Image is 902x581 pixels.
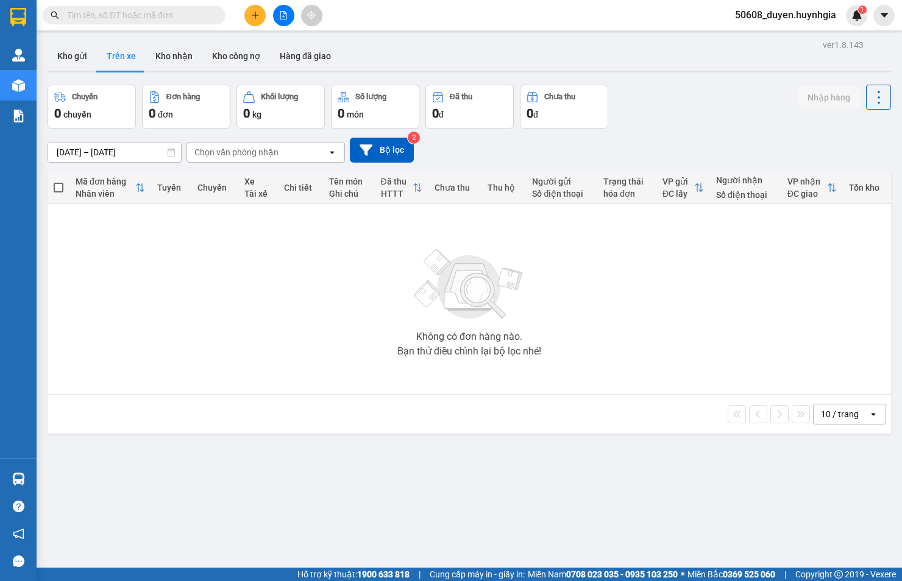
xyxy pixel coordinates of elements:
[72,93,98,101] div: Chuyến
[48,41,97,71] button: Kho gửi
[307,11,316,19] span: aim
[12,473,25,485] img: warehouse-icon
[681,572,684,577] span: ⚪️
[69,172,151,204] th: Toggle SortBy
[48,143,181,162] input: Select a date range.
[798,86,860,108] button: Nhập hàng
[375,172,428,204] th: Toggle SortBy
[532,189,591,199] div: Số điện thoại
[603,177,650,186] div: Trạng thái
[76,177,135,186] div: Mã đơn hàng
[279,11,288,19] span: file-add
[821,408,859,420] div: 10 / trang
[430,568,525,581] span: Cung cấp máy in - giấy in:
[725,7,846,23] span: 50608_duyen.huynhgia
[879,10,890,21] span: caret-down
[327,147,337,157] svg: open
[329,189,368,199] div: Ghi chú
[244,5,266,26] button: plus
[251,11,260,19] span: plus
[419,568,421,581] span: |
[851,10,862,21] img: icon-new-feature
[12,79,25,92] img: warehouse-icon
[432,106,439,121] span: 0
[781,172,843,204] th: Toggle SortBy
[13,501,24,512] span: question-circle
[194,146,279,158] div: Chọn văn phòng nhận
[416,332,522,342] div: Không có đơn hàng nào.
[284,183,317,192] div: Chi tiết
[381,177,413,186] div: Đã thu
[12,110,25,122] img: solution-icon
[63,110,91,119] span: chuyến
[236,85,325,129] button: Khối lượng0kg
[723,569,775,579] strong: 0369 525 060
[425,85,514,129] button: Đã thu0đ
[202,41,270,71] button: Kho công nợ
[520,85,608,129] button: Chưa thu0đ
[687,568,775,581] span: Miền Bắc
[662,189,694,199] div: ĐC lấy
[858,5,867,14] sup: 1
[54,106,61,121] span: 0
[338,106,344,121] span: 0
[331,85,419,129] button: Số lượng0món
[787,177,827,186] div: VP nhận
[97,41,146,71] button: Trên xe
[48,85,136,129] button: Chuyến0chuyến
[527,106,533,121] span: 0
[350,138,414,163] button: Bộ lọc
[716,190,775,200] div: Số điện thoại
[261,93,298,101] div: Khối lượng
[408,132,420,144] sup: 2
[329,177,368,186] div: Tên món
[142,85,230,129] button: Đơn hàng0đơn
[51,11,59,19] span: search
[357,569,410,579] strong: 1900 633 818
[528,568,678,581] span: Miền Nam
[166,93,200,101] div: Đơn hàng
[244,189,272,199] div: Tài xế
[381,189,413,199] div: HTTT
[435,183,476,192] div: Chưa thu
[662,177,694,186] div: VP gửi
[76,189,135,199] div: Nhân viên
[12,49,25,62] img: warehouse-icon
[197,183,232,192] div: Chuyến
[834,570,843,579] span: copyright
[244,177,272,186] div: Xe
[439,110,444,119] span: đ
[544,93,575,101] div: Chưa thu
[716,175,775,185] div: Người nhận
[532,177,591,186] div: Người gửi
[397,347,541,356] div: Bạn thử điều chỉnh lại bộ lọc nhé!
[146,41,202,71] button: Kho nhận
[488,183,520,192] div: Thu hộ
[13,528,24,540] span: notification
[10,8,26,26] img: logo-vxr
[408,242,530,327] img: svg+xml;base64,PHN2ZyBjbGFzcz0ibGlzdC1wbHVnX19zdmciIHhtbG5zPSJodHRwOi8vd3d3LnczLm9yZy8yMDAwL3N2Zy...
[252,110,261,119] span: kg
[149,106,155,121] span: 0
[158,110,173,119] span: đơn
[270,41,341,71] button: Hàng đã giao
[873,5,895,26] button: caret-down
[566,569,678,579] strong: 0708 023 035 - 0935 103 250
[243,106,250,121] span: 0
[603,189,650,199] div: hóa đơn
[355,93,386,101] div: Số lượng
[13,555,24,567] span: message
[450,93,472,101] div: Đã thu
[784,568,786,581] span: |
[273,5,294,26] button: file-add
[301,5,322,26] button: aim
[67,9,211,22] input: Tìm tên, số ĐT hoặc mã đơn
[157,183,185,192] div: Tuyến
[860,5,864,14] span: 1
[849,183,885,192] div: Tồn kho
[787,189,827,199] div: ĐC giao
[297,568,410,581] span: Hỗ trợ kỹ thuật:
[656,172,710,204] th: Toggle SortBy
[533,110,538,119] span: đ
[823,38,864,52] div: ver 1.8.143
